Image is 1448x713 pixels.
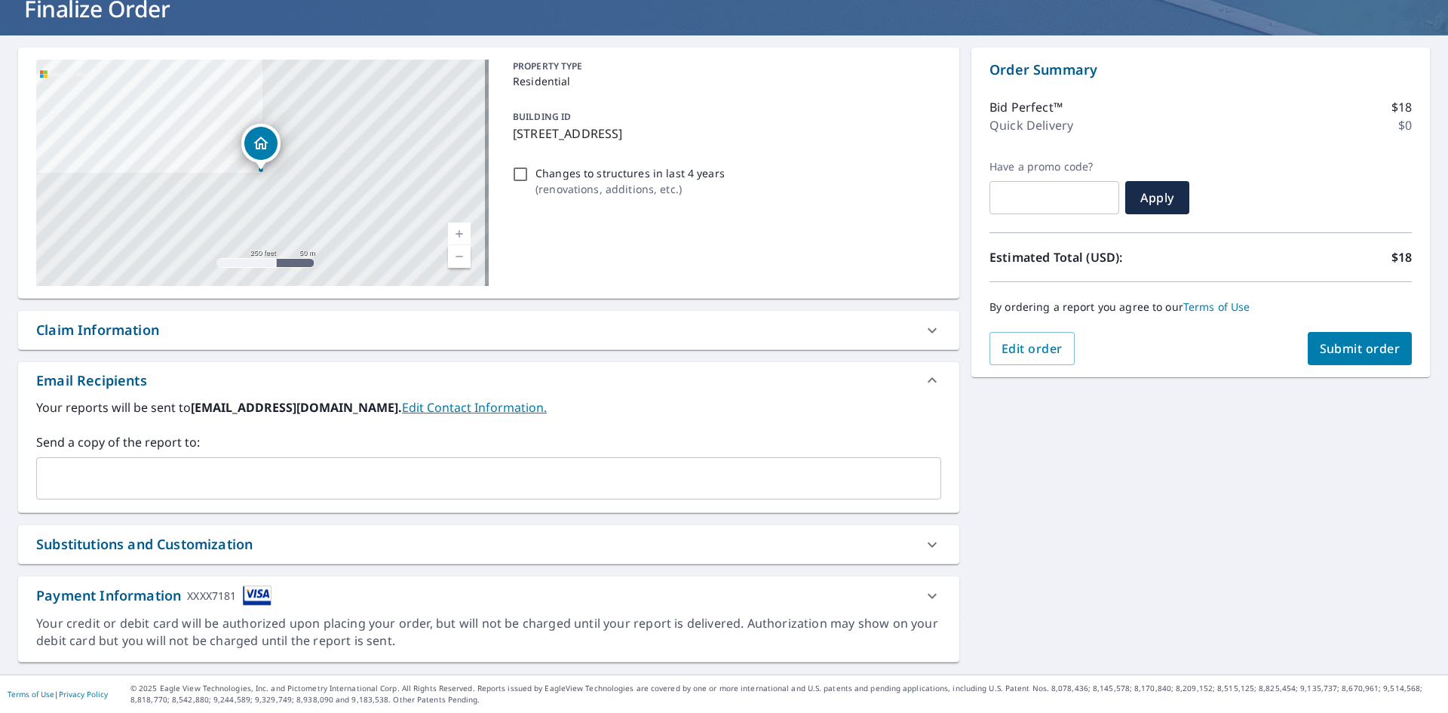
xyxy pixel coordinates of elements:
[402,399,547,416] a: EditContactInfo
[191,399,402,416] b: [EMAIL_ADDRESS][DOMAIN_NAME].
[1391,248,1412,266] p: $18
[448,223,471,245] a: Current Level 17, Zoom In
[241,124,281,171] div: Dropped pin, building 1, Residential property, 118 Via Toluca San Clemente, CA 92672
[36,433,941,451] label: Send a copy of the report to:
[18,362,959,398] div: Email Recipients
[535,165,725,181] p: Changes to structures in last 4 years
[187,585,236,606] div: XXXX7181
[8,690,108,699] p: |
[989,248,1201,266] p: Estimated Total (USD):
[1002,340,1063,357] span: Edit order
[513,110,571,123] p: BUILDING ID
[1137,189,1177,206] span: Apply
[448,245,471,268] a: Current Level 17, Zoom Out
[513,124,935,143] p: [STREET_ADDRESS]
[36,320,159,340] div: Claim Information
[1183,300,1250,314] a: Terms of Use
[989,160,1119,174] label: Have a promo code?
[1391,98,1412,116] p: $18
[18,525,959,564] div: Substitutions and Customization
[513,60,935,73] p: PROPERTY TYPE
[989,332,1075,365] button: Edit order
[36,398,941,416] label: Your reports will be sent to
[18,311,959,349] div: Claim Information
[1398,116,1412,134] p: $0
[36,534,253,555] div: Substitutions and Customization
[130,683,1440,705] p: © 2025 Eagle View Technologies, Inc. and Pictometry International Corp. All Rights Reserved. Repo...
[989,116,1073,134] p: Quick Delivery
[36,615,941,650] div: Your credit or debit card will be authorized upon placing your order, but will not be charged unt...
[59,689,108,699] a: Privacy Policy
[1320,340,1400,357] span: Submit order
[989,60,1412,80] p: Order Summary
[989,300,1412,314] p: By ordering a report you agree to our
[535,181,725,197] p: ( renovations, additions, etc. )
[1125,181,1189,214] button: Apply
[243,585,271,606] img: cardImage
[8,689,54,699] a: Terms of Use
[989,98,1063,116] p: Bid Perfect™
[18,576,959,615] div: Payment InformationXXXX7181cardImage
[1308,332,1413,365] button: Submit order
[36,370,147,391] div: Email Recipients
[513,73,935,89] p: Residential
[36,585,271,606] div: Payment Information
